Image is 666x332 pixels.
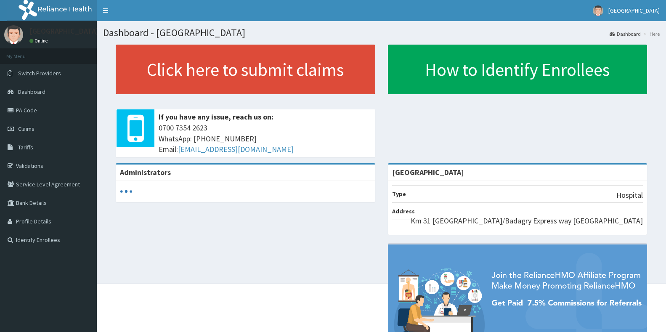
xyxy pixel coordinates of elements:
strong: [GEOGRAPHIC_DATA] [392,167,464,177]
b: Type [392,190,406,198]
img: User Image [593,5,603,16]
p: Hospital [616,190,643,201]
a: Online [29,38,50,44]
a: Click here to submit claims [116,45,375,94]
span: Claims [18,125,34,133]
svg: audio-loading [120,185,133,198]
span: Switch Providers [18,69,61,77]
img: User Image [4,25,23,44]
p: [GEOGRAPHIC_DATA] [29,27,99,35]
li: Here [642,30,660,37]
a: How to Identify Enrollees [388,45,647,94]
span: 0700 7354 2623 WhatsApp: [PHONE_NUMBER] Email: [159,122,371,155]
span: [GEOGRAPHIC_DATA] [608,7,660,14]
b: Administrators [120,167,171,177]
a: [EMAIL_ADDRESS][DOMAIN_NAME] [178,144,294,154]
span: Dashboard [18,88,45,96]
b: If you have any issue, reach us on: [159,112,273,122]
b: Address [392,207,415,215]
span: Tariffs [18,143,33,151]
a: Dashboard [610,30,641,37]
h1: Dashboard - [GEOGRAPHIC_DATA] [103,27,660,38]
p: Km 31 [GEOGRAPHIC_DATA]/Badagry Express way [GEOGRAPHIC_DATA] [411,215,643,226]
